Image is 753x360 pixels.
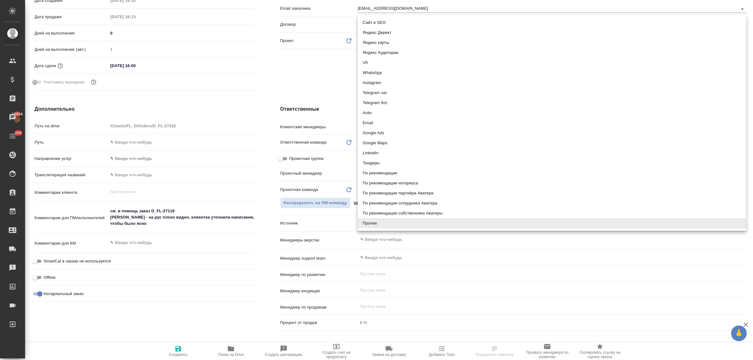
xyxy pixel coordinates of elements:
[358,148,746,158] li: LinkedIn
[358,58,746,68] li: VK
[358,128,746,138] li: Google Ads
[358,68,746,78] li: WhatsApp
[358,188,746,198] li: По рекомендации партнёра Аватера
[358,18,746,28] li: Сайт и SEO
[358,28,746,38] li: Яндекс Директ
[358,158,746,168] li: Тендеры
[358,48,746,58] li: Яндекс Аудитории
[358,168,746,178] li: По рекомендации
[358,198,746,208] li: По рекомендации сотрудника Аватера
[358,38,746,48] li: Яндекс карты
[358,138,746,148] li: Google Maps
[358,78,746,88] li: Instagram
[358,98,746,108] li: Telegram бот
[358,178,746,188] li: По рекомендации нотариуса
[358,208,746,218] li: По рекомендации собственника Аватеры
[358,118,746,128] li: Email
[358,88,746,98] li: Telegram чат
[358,108,746,118] li: Avito
[358,218,746,228] li: Прочее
